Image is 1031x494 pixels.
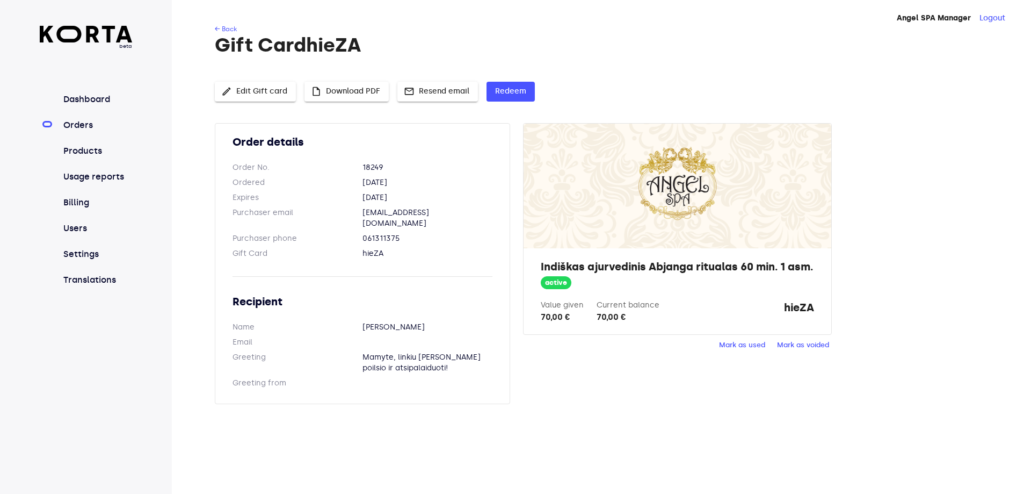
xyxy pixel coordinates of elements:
[40,26,133,50] a: beta
[774,337,832,354] button: Mark as voided
[233,134,492,149] h2: Order details
[406,85,469,98] span: Resend email
[61,119,133,132] a: Orders
[215,34,986,56] h1: Gift Card hieZA
[541,311,584,324] div: 70,00 €
[233,162,362,173] dt: Order No.
[61,248,133,261] a: Settings
[597,311,659,324] div: 70,00 €
[61,274,133,287] a: Translations
[221,86,232,97] span: edit
[597,300,659,310] label: Current balance
[233,177,362,188] dt: Ordered
[233,207,362,229] dt: Purchaser email
[362,352,492,374] dd: Mamyte, linkiu [PERSON_NAME] poilsio ir atsipalaiduoti!
[215,25,237,33] a: ← Back
[362,322,492,333] dd: [PERSON_NAME]
[61,222,133,235] a: Users
[541,300,584,310] label: Value given
[313,85,380,98] span: Download PDF
[233,352,362,374] dt: Greeting
[716,337,768,354] button: Mark as used
[61,93,133,106] a: Dashboard
[362,233,492,244] dd: 061311375
[215,82,296,102] button: Edit Gift card
[61,145,133,157] a: Products
[362,177,492,188] dd: [DATE]
[233,294,492,309] h2: Recipient
[362,192,492,203] dd: [DATE]
[362,207,492,229] dd: [EMAIL_ADDRESS][DOMAIN_NAME]
[495,85,526,98] span: Redeem
[979,13,1005,24] button: Logout
[404,86,415,97] span: mail
[362,248,492,259] dd: hieZA
[397,82,478,102] button: Resend email
[719,339,765,352] span: Mark as used
[777,339,829,352] span: Mark as voided
[40,42,133,50] span: beta
[233,248,362,259] dt: Gift Card
[233,378,362,389] dt: Greeting from
[541,278,571,288] span: active
[304,82,389,102] button: Download PDF
[215,85,296,95] a: Edit Gift card
[223,85,287,98] span: Edit Gift card
[487,82,535,102] button: Redeem
[61,196,133,209] a: Billing
[233,337,362,348] dt: Email
[362,162,492,173] dd: 18249
[40,26,133,42] img: Korta
[897,13,971,23] strong: Angel SPA Manager
[784,300,814,324] strong: hieZA
[541,259,814,274] h2: Indiškas ajurvedinis Abjanga ritualas 60 min. 1 asm.
[311,86,322,97] span: insert_drive_file
[233,192,362,203] dt: Expires
[233,322,362,333] dt: Name
[233,233,362,244] dt: Purchaser phone
[61,170,133,183] a: Usage reports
